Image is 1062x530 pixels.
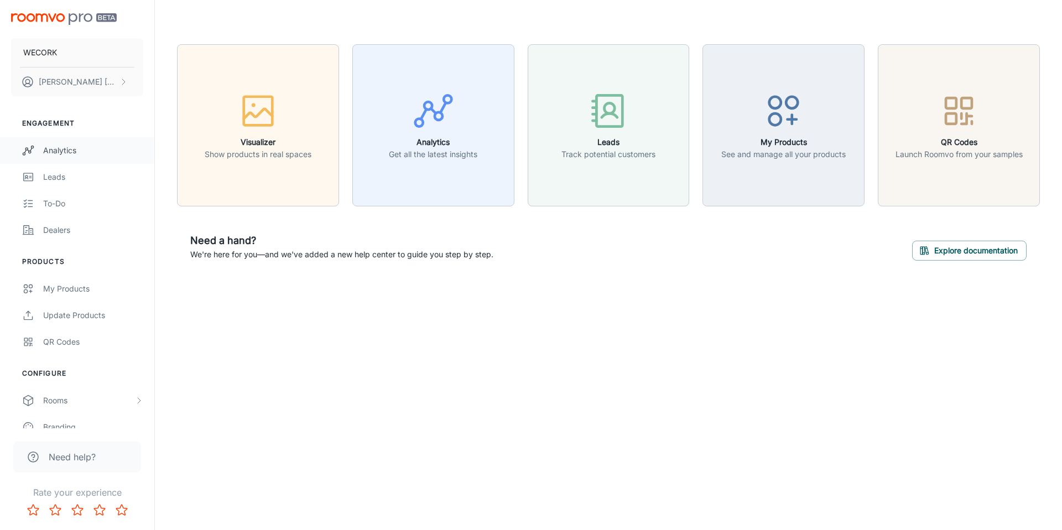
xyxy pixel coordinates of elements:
[561,136,655,148] h6: Leads
[912,244,1027,255] a: Explore documentation
[896,148,1023,160] p: Launch Roomvo from your samples
[39,76,117,88] p: [PERSON_NAME] [PERSON_NAME]
[177,44,339,206] button: VisualizerShow products in real spaces
[528,119,690,130] a: LeadsTrack potential customers
[912,241,1027,261] button: Explore documentation
[389,148,477,160] p: Get all the latest insights
[561,148,655,160] p: Track potential customers
[721,148,846,160] p: See and manage all your products
[11,38,143,67] button: WECORK
[528,44,690,206] button: LeadsTrack potential customers
[205,148,311,160] p: Show products in real spaces
[352,119,514,130] a: AnalyticsGet all the latest insights
[43,198,143,210] div: To-do
[702,44,865,206] button: My ProductsSee and manage all your products
[43,309,143,321] div: Update Products
[11,13,117,25] img: Roomvo PRO Beta
[352,44,514,206] button: AnalyticsGet all the latest insights
[721,136,846,148] h6: My Products
[389,136,477,148] h6: Analytics
[878,44,1040,206] button: QR CodesLaunch Roomvo from your samples
[702,119,865,130] a: My ProductsSee and manage all your products
[190,248,493,261] p: We're here for you—and we've added a new help center to guide you step by step.
[878,119,1040,130] a: QR CodesLaunch Roomvo from your samples
[43,224,143,236] div: Dealers
[43,283,143,295] div: My Products
[43,171,143,183] div: Leads
[205,136,311,148] h6: Visualizer
[43,144,143,157] div: Analytics
[896,136,1023,148] h6: QR Codes
[11,67,143,96] button: [PERSON_NAME] [PERSON_NAME]
[190,233,493,248] h6: Need a hand?
[23,46,57,59] p: WECORK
